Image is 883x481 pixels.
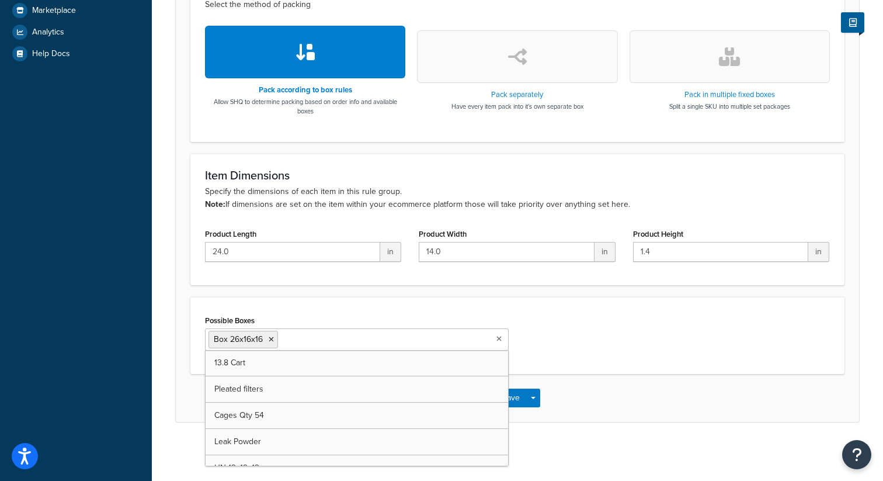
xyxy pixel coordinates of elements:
h3: Pack according to box rules [205,86,405,94]
span: in [380,242,401,262]
h3: Item Dimensions [205,169,830,182]
span: in [808,242,829,262]
label: Possible Boxes [205,316,255,325]
label: Product Height [633,230,683,238]
b: Note: [205,198,225,210]
a: Analytics [9,22,143,43]
button: Open Resource Center [842,440,871,469]
p: Have every item pack into it's own separate box [451,102,583,111]
span: Help Docs [32,49,70,59]
span: Cages Qty 54 [214,409,264,421]
label: Product Length [205,230,256,238]
a: Help Docs [9,43,143,64]
button: Save [495,389,527,407]
span: Leak Powder [214,435,261,448]
span: in [595,242,616,262]
a: Cages Qty 54 [206,403,508,428]
span: 13.8 Cart [214,357,245,369]
span: UN 12x12x12 [214,462,259,474]
p: Allow SHQ to determine packing based on order info and available boxes [205,97,405,116]
span: Marketplace [32,6,76,16]
span: Box 26x16x16 [214,333,263,345]
h3: Pack in multiple fixed boxes [669,91,790,99]
p: Split a single SKU into multiple set packages [669,102,790,111]
p: Specify the dimensions of each item in this rule group. If dimensions are set on the item within ... [205,185,830,211]
a: Leak Powder [206,429,508,455]
button: Show Help Docs [841,12,864,33]
a: UN 12x12x12 [206,455,508,481]
a: Pleated filters [206,376,508,402]
label: Product Width [419,230,467,238]
a: 13.8 Cart [206,350,508,376]
span: Analytics [32,27,64,37]
span: Pleated filters [214,383,263,395]
h3: Pack separately [451,91,583,99]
